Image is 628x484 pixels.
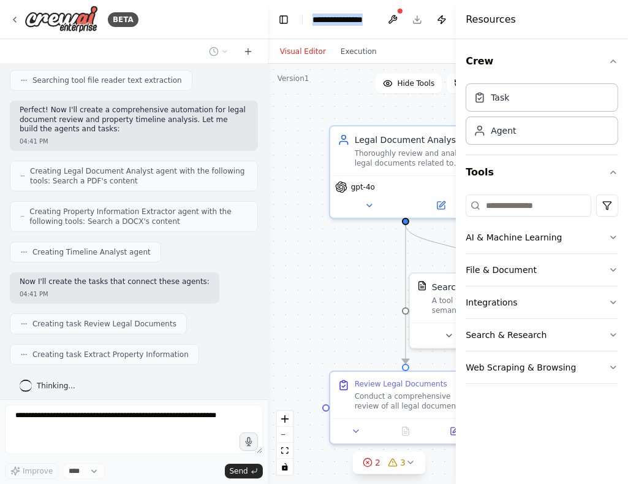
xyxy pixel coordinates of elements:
div: BETA [108,12,138,27]
p: Now I'll create the tasks that connect these agents: [20,277,210,287]
div: Task [491,91,509,104]
button: Hide Tools [376,74,442,93]
span: Send [230,466,248,476]
button: Click to speak your automation idea [240,432,258,451]
button: Improve [5,463,58,479]
button: 23 [353,451,425,474]
div: Legal Document AnalystThoroughly review and analyze legal documents related to {property_address}... [329,125,482,219]
button: toggle interactivity [277,459,293,475]
button: AI & Machine Learning [466,221,618,253]
button: Search & Research [466,319,618,351]
span: Improve [23,466,53,476]
span: Creating Legal Document Analyst agent with the following tools: Search a PDF's content [30,166,248,186]
g: Edge from 499dfae5-71f2-474d-b5af-c32fd5398468 to 0026a4bf-8ec4-4877-ad56-3ab160f9b057 [399,225,491,265]
div: Crew [466,79,618,155]
span: Creating task Extract Property Information [32,350,189,359]
span: Creating Timeline Analyst agent [32,247,151,257]
button: No output available [379,424,431,439]
button: Execution [333,44,384,59]
button: Start a new chat [238,44,258,59]
span: gpt-4o [351,182,375,192]
p: Perfect! Now I'll create a comprehensive automation for legal document review and property timeli... [20,106,248,134]
g: Edge from 499dfae5-71f2-474d-b5af-c32fd5398468 to a0ddc8a7-be2e-4301-8c5c-eb13a7406ccb [399,225,412,363]
img: Logo [25,6,98,33]
button: Web Scraping & Browsing [466,351,618,383]
div: Search a PDF's content [432,281,531,293]
div: 04:41 PM [20,137,248,146]
div: PDFSearchToolSearch a PDF's contentA tool that can be used to semantic search a query from a PDF'... [409,272,562,349]
span: Creating Property Information Extractor agent with the following tools: Search a DOCX's content [29,207,247,226]
button: Crew [466,44,618,79]
button: fit view [277,443,293,459]
button: Open in side panel [434,424,476,439]
h4: Resources [466,12,516,27]
span: Thinking... [37,381,75,391]
div: Legal Document Analyst [355,134,474,146]
div: Review Legal Documents [355,379,447,389]
div: A tool that can be used to semantic search a query from a PDF's content. [432,296,553,315]
span: 3 [400,456,406,469]
div: Agent [491,125,516,137]
div: Thoroughly review and analyze legal documents related to {property_address}, extracting key legal... [355,148,474,168]
button: Visual Editor [273,44,333,59]
nav: breadcrumb [312,13,374,26]
span: Hide Tools [398,79,435,88]
div: Tools [466,190,618,394]
div: React Flow controls [277,411,293,475]
button: Hide left sidebar [275,11,292,28]
button: zoom in [277,411,293,427]
div: 04:41 PM [20,290,210,299]
button: Tools [466,155,618,190]
div: Conduct a comprehensive review of all legal documents related to {property_address}. Analyze cont... [355,391,474,411]
span: 2 [375,456,380,469]
button: Send [225,464,263,478]
span: Searching tool file reader text extraction [32,75,182,85]
div: Version 1 [278,74,309,83]
button: Switch to previous chat [204,44,233,59]
button: zoom out [277,427,293,443]
span: Creating task Review Legal Documents [32,319,176,329]
button: Integrations [466,286,618,318]
img: PDFSearchTool [417,281,427,291]
div: Review Legal DocumentsConduct a comprehensive review of all legal documents related to {property_... [329,371,482,445]
button: File & Document [466,254,618,286]
button: Open in side panel [407,198,476,213]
